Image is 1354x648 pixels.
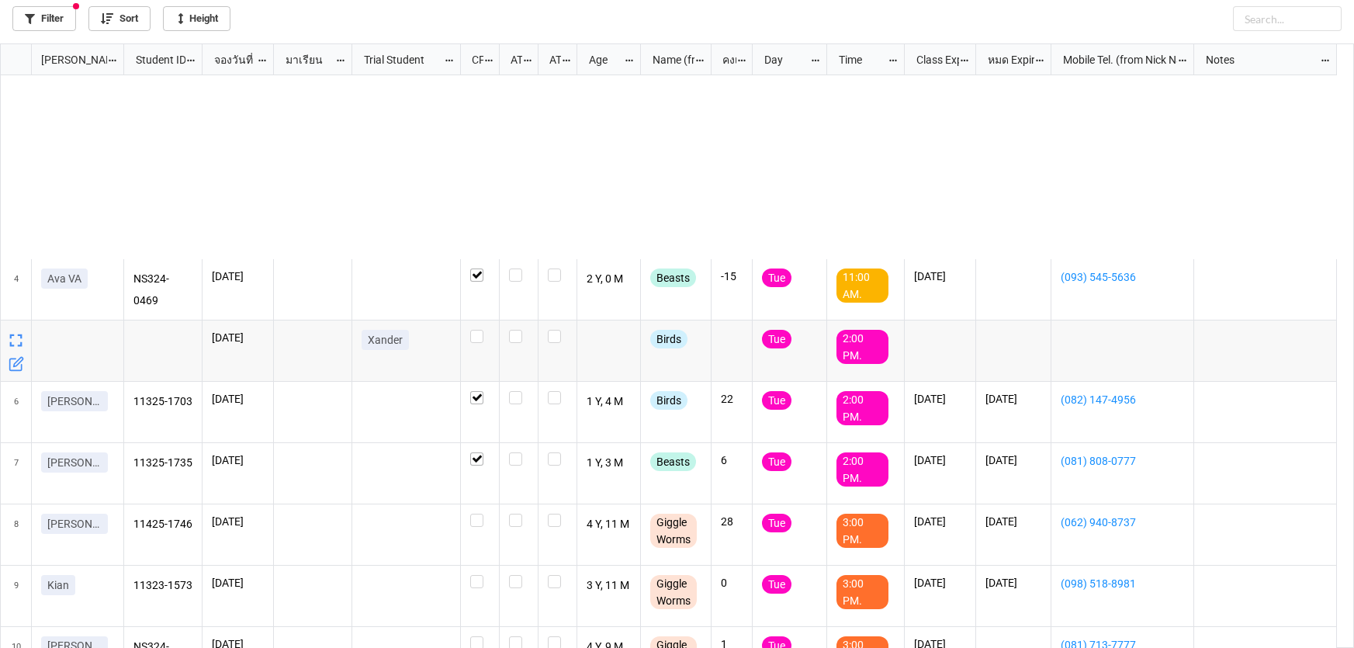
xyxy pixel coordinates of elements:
span: 4 [14,259,19,320]
div: Age [580,51,625,68]
a: Height [163,6,230,31]
div: Student ID (from [PERSON_NAME] Name) [126,51,185,68]
p: [DATE] [212,330,264,345]
p: [DATE] [212,391,264,407]
p: [DATE] [985,452,1041,468]
div: 2:00 PM. [836,391,888,425]
p: -15 [721,269,743,284]
div: 3:00 PM. [836,514,888,548]
div: มาเรียน [276,51,335,68]
span: 7 [14,443,19,504]
div: Name (from Class) [643,51,694,68]
div: Notes [1196,51,1319,68]
div: Tue [762,391,791,410]
span: 6 [14,382,19,442]
span: 8 [14,504,19,565]
div: Birds [650,391,687,410]
div: Tue [762,514,791,532]
div: Beasts [650,269,696,287]
p: 0 [721,575,743,591]
p: [DATE] [212,575,264,591]
p: 11325-1703 [133,391,193,413]
div: Birds [650,330,687,348]
p: [DATE] [212,514,264,529]
div: คงเหลือ (from Nick Name) [713,51,736,68]
div: Tue [762,452,791,471]
div: 11:00 AM. [836,269,888,303]
p: 6 [721,452,743,468]
div: Mobile Tel. (from Nick Name) [1054,51,1176,68]
p: 22 [721,391,743,407]
p: [PERSON_NAME] [47,516,102,532]
div: 2:00 PM. [836,452,888,487]
p: 11323-1573 [133,575,193,597]
p: [PERSON_NAME] [47,393,102,409]
p: 11425-1746 [133,514,193,535]
p: [DATE] [985,391,1041,407]
div: Time [829,51,888,68]
p: 4 Y, 11 M [587,514,632,535]
p: [DATE] [985,575,1041,591]
div: Tue [762,330,791,348]
p: [DATE] [914,575,966,591]
p: 11325-1735 [133,452,193,474]
p: [DATE] [212,452,264,468]
div: หมด Expired date (from [PERSON_NAME] Name) [978,51,1034,68]
p: [DATE] [985,514,1041,529]
a: (062) 940-8737 [1061,514,1184,531]
p: 3 Y, 11 M [587,575,632,597]
a: (082) 147-4956 [1061,391,1184,408]
a: Sort [88,6,151,31]
p: 1 Y, 4 M [587,391,632,413]
div: 3:00 PM. [836,575,888,609]
p: Kian [47,577,69,593]
a: Filter [12,6,76,31]
a: (098) 518-8981 [1061,575,1184,592]
a: (081) 808-0777 [1061,452,1184,470]
a: (093) 545-5636 [1061,269,1184,286]
p: [DATE] [914,514,966,529]
div: 2:00 PM. [836,330,888,364]
div: Class Expiration [907,51,959,68]
span: 9 [14,566,19,626]
p: Xander [368,332,403,348]
div: grid [1,44,124,75]
p: [DATE] [914,391,966,407]
p: 28 [721,514,743,529]
p: [DATE] [914,452,966,468]
div: Giggle Worms [650,575,697,609]
p: [PERSON_NAME] [47,455,102,470]
div: Tue [762,269,791,287]
p: 1 Y, 3 M [587,452,632,474]
p: [DATE] [212,269,264,284]
div: ATT [501,51,523,68]
p: 2 Y, 0 M [587,269,632,290]
div: Trial Student [355,51,444,68]
div: Tue [762,575,791,594]
div: ATK [540,51,562,68]
div: CF [462,51,484,68]
div: [PERSON_NAME] Name [32,51,107,68]
div: Giggle Worms [650,514,697,548]
div: Day [755,51,810,68]
p: [DATE] [914,269,966,284]
input: Search... [1233,6,1342,31]
div: Beasts [650,452,696,471]
p: NS324-0469 [133,269,193,310]
p: Ava VA [47,271,81,286]
div: จองวันที่ [205,51,257,68]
